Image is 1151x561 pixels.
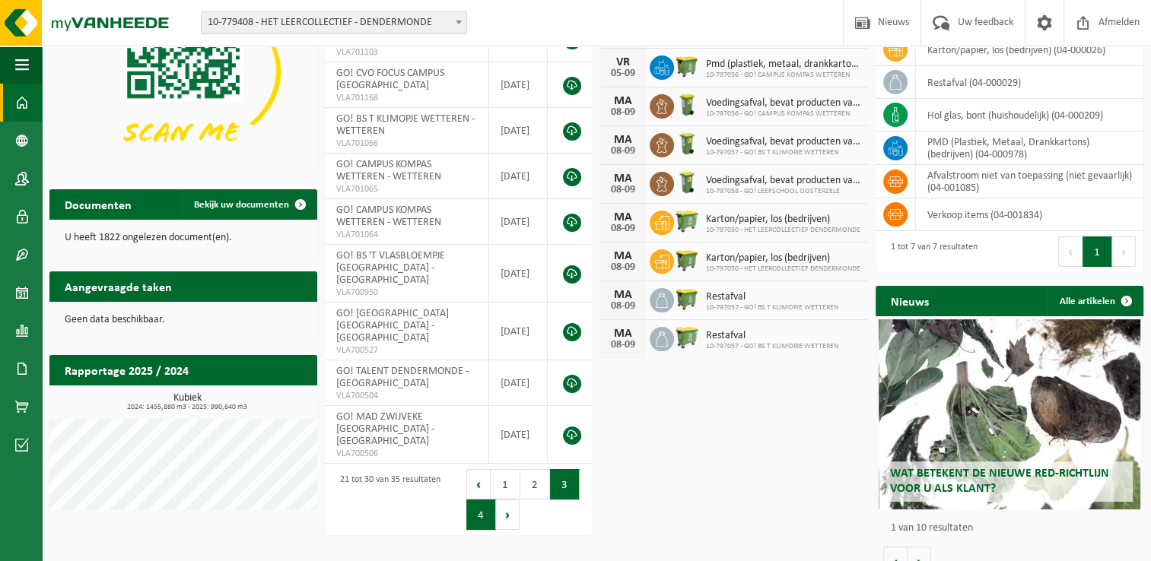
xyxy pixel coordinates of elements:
[608,301,638,312] div: 08-09
[336,390,477,402] span: VLA700504
[194,200,289,210] span: Bekijk uw documenten
[608,95,638,107] div: MA
[890,467,1109,494] span: Wat betekent de nieuwe RED-richtlijn voor u als klant?
[674,131,700,157] img: WB-0140-HPE-GN-50
[489,245,548,303] td: [DATE]
[674,53,700,79] img: WB-1100-HPE-GN-51
[49,189,147,219] h2: Documenten
[182,189,316,220] a: Bekijk uw documenten
[336,68,444,91] span: GO! CVO FOCUS CAMPUS [GEOGRAPHIC_DATA]
[706,97,860,109] span: Voedingsafval, bevat producten van dierlijke oorsprong, onverpakt, categorie 3
[49,271,187,301] h2: Aangevraagde taken
[706,214,860,226] span: Karton/papier, los (bedrijven)
[706,291,838,303] span: Restafval
[65,233,302,243] p: U heeft 1822 ongelezen document(en).
[336,448,477,460] span: VLA700506
[674,170,700,195] img: WB-0140-HPE-GN-50
[489,303,548,360] td: [DATE]
[336,250,445,286] span: GO! BS 'T VLASBLOEMPJE [GEOGRAPHIC_DATA] - [GEOGRAPHIC_DATA]
[489,154,548,199] td: [DATE]
[49,355,204,385] h2: Rapportage 2025 / 2024
[608,211,638,223] div: MA
[706,71,860,80] span: 10-797056 - GO! CAMPUS KOMPAS WETTEREN
[1112,236,1136,267] button: Next
[608,250,638,262] div: MA
[608,223,638,234] div: 08-09
[336,113,475,137] span: GO! BS T KLIMOPJE WETTEREN - WETTEREN
[608,340,638,350] div: 08-09
[608,56,638,68] div: VR
[202,12,466,33] span: 10-779408 - HET LEERCOLLECTIEF - DENDERMONDE
[706,175,860,187] span: Voedingsafval, bevat producten van dierlijke oorsprong, onverpakt, categorie 3
[332,467,440,531] div: 21 tot 30 van 35 resultaten
[336,287,477,299] span: VLA700950
[489,199,548,245] td: [DATE]
[336,183,477,195] span: VLA701065
[57,404,317,411] span: 2024: 1455,880 m3 - 2025: 990,640 m3
[674,247,700,273] img: WB-1100-HPE-GN-50
[336,46,477,59] span: VLA701103
[916,99,1143,132] td: hol glas, bont (huishoudelijk) (04-000209)
[706,330,838,342] span: Restafval
[608,262,638,273] div: 08-09
[1058,236,1083,267] button: Previous
[706,187,860,196] span: 10-797058 - GO! LEEFSCHOOL OOSTERZELE
[336,92,477,104] span: VLA701168
[336,138,477,150] span: VLA701066
[706,342,838,351] span: 10-797057 - GO! BS T KLIMOPJE WETTEREN
[674,92,700,118] img: WB-0140-HPE-GN-50
[608,328,638,340] div: MA
[336,308,449,344] span: GO! [GEOGRAPHIC_DATA] [GEOGRAPHIC_DATA] - [GEOGRAPHIC_DATA]
[65,315,302,325] p: Geen data beschikbaar.
[336,411,434,447] span: GO! MAD ZWIJVEKE [GEOGRAPHIC_DATA] - [GEOGRAPHIC_DATA]
[608,68,638,79] div: 05-09
[876,286,944,315] h2: Nieuws
[706,226,860,235] span: 10-797050 - HET LEERCOLLECTIEF DENDERMONDE
[706,265,860,274] span: 10-797050 - HET LEERCOLLECTIEF DENDERMONDE
[916,165,1143,198] td: afvalstroom niet van toepassing (niet gevaarlijk) (04-001085)
[608,173,638,185] div: MA
[706,59,860,71] span: Pmd (plastiek, metaal, drankkartons) (bedrijven)
[466,499,496,530] button: 4
[706,148,860,157] span: 10-797057 - GO! BS T KLIMOPJE WETTEREN
[608,289,638,301] div: MA
[706,303,838,312] span: 10-797057 - GO! BS T KLIMOPJE WETTEREN
[1083,236,1112,267] button: 1
[204,385,316,415] a: Bekijk rapportage
[608,146,638,157] div: 08-09
[916,132,1143,165] td: PMD (Plastiek, Metaal, Drankkartons) (bedrijven) (04-000978)
[608,185,638,195] div: 08-09
[57,393,317,411] h3: Kubiek
[916,198,1143,231] td: verkoop items (04-001834)
[608,134,638,146] div: MA
[674,325,700,350] img: WB-0660-HPE-GN-51
[879,319,1141,509] a: Wat betekent de nieuwe RED-richtlijn voor u als klant?
[336,344,477,357] span: VLA700527
[706,252,860,265] span: Karton/papier, los (bedrijven)
[891,523,1136,534] p: 1 van 10 resultaten
[674,286,700,312] img: WB-1100-HPE-GN-51
[489,108,548,154] td: [DATE]
[489,360,548,406] td: [DATE]
[674,208,700,234] img: WB-0660-HPE-GN-50
[706,109,860,119] span: 10-797056 - GO! CAMPUS KOMPAS WETTEREN
[489,406,548,464] td: [DATE]
[466,469,491,499] button: Previous
[336,159,441,182] span: GO! CAMPUS KOMPAS WETTEREN - WETTEREN
[608,107,638,118] div: 08-09
[916,33,1143,66] td: karton/papier, los (bedrijven) (04-000026)
[520,469,550,499] button: 2
[336,229,477,241] span: VLA701064
[336,204,441,228] span: GO! CAMPUS KOMPAS WETTEREN - WETTEREN
[916,66,1143,99] td: restafval (04-000029)
[550,469,580,499] button: 3
[496,499,520,530] button: Next
[706,136,860,148] span: Voedingsafval, bevat producten van dierlijke oorsprong, onverpakt, categorie 3
[1048,286,1142,316] a: Alle artikelen
[491,469,520,499] button: 1
[883,235,978,268] div: 1 tot 7 van 7 resultaten
[201,11,467,34] span: 10-779408 - HET LEERCOLLECTIEF - DENDERMONDE
[489,62,548,108] td: [DATE]
[336,366,469,389] span: GO! TALENT DENDERMONDE - [GEOGRAPHIC_DATA]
